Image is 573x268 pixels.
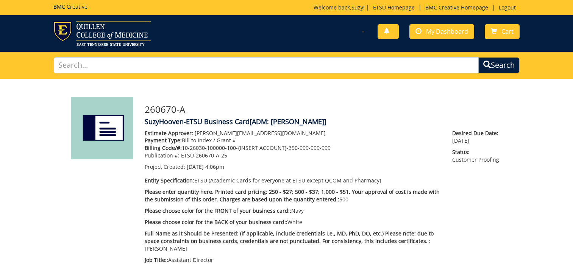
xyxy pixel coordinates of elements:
input: Search... [53,57,479,73]
span: My Dashboard [426,27,468,36]
p: [PERSON_NAME] [145,230,441,252]
p: [DATE] [452,129,502,145]
p: [PERSON_NAME][EMAIL_ADDRESS][DOMAIN_NAME] [145,129,441,137]
h5: BMC Creative [53,4,87,9]
p: ETSU (Academic Cards for everyone at ETSU except QCOM and Pharmacy) [145,177,441,184]
span: Payment Type: [145,137,182,144]
p: Bill to Index / Grant # [145,137,441,144]
span: [ADM: [PERSON_NAME]] [250,117,326,126]
a: Logout [495,4,520,11]
span: Billing Code/#: [145,144,182,151]
span: Please choose color for the FRONT of your business card:: [145,207,291,214]
span: Status: [452,148,502,156]
span: Please enter quantity here. Printed card pricing: 250 - $27; 500 - $37; 1,000 - $51. Your approva... [145,188,440,203]
h3: 260670-A [145,104,503,114]
a: Suzy [351,4,363,11]
p: Customer Proofing [452,148,502,164]
p: Assistant Director [145,256,441,264]
img: ETSU logo [53,21,151,46]
span: [DATE] 4:06pm [187,163,224,170]
img: Product featured image [71,97,133,159]
span: Entity Specification: [145,177,194,184]
a: BMC Creative Homepage [422,4,492,11]
a: My Dashboard [409,24,474,39]
p: 10-26030-100000-100-{INSERT ACCOUNT}-350-999-999-999 [145,144,441,152]
p: Welcome back, ! | | | [314,4,520,11]
span: Desired Due Date: [452,129,502,137]
a: Cart [485,24,520,39]
p: 500 [145,188,441,203]
h4: SuzyHooven-ETSU Business Card [145,118,503,126]
span: Estimate Approver: [145,129,193,137]
span: Full Name as it Should be Presented: (if applicable, include credentials i.e., MD, PhD, DO, etc.)... [145,230,434,245]
span: Please choose color for the BACK of your business card:: [145,218,287,226]
p: Navy [145,207,441,215]
span: Project Created: [145,163,185,170]
a: ETSU Homepage [369,4,418,11]
p: White [145,218,441,226]
span: ETSU-260670-A-25 [181,152,227,159]
span: Cart [501,27,514,36]
button: Search [478,57,520,73]
span: Job Title:: [145,256,168,263]
span: Publication #: [145,152,180,159]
